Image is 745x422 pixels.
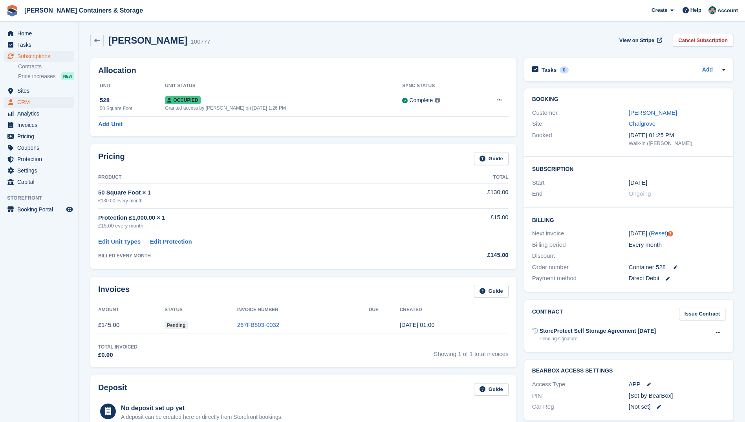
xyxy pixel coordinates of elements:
[98,197,432,204] div: £130.00 every month
[61,72,74,80] div: NEW
[98,304,165,316] th: Amount
[98,213,432,222] div: Protection £1,000.00 × 1
[98,120,123,129] a: Add Unit
[629,131,725,140] div: [DATE] 01:25 PM
[21,4,146,17] a: [PERSON_NAME] Containers & Storage
[17,28,64,39] span: Home
[532,240,629,250] div: Billing period
[532,131,629,147] div: Booked
[532,96,725,103] h2: Booking
[629,229,725,238] div: [DATE] ( )
[4,108,74,119] a: menu
[532,368,725,374] h2: BearBox Access Settings
[532,308,563,321] h2: Contract
[532,263,629,272] div: Order number
[369,304,400,316] th: Due
[7,194,78,202] span: Storefront
[98,66,509,75] h2: Allocation
[540,335,656,342] div: Pending signature
[432,251,508,260] div: £145.00
[4,119,74,130] a: menu
[4,142,74,153] a: menu
[560,66,569,73] div: 0
[629,240,725,250] div: Every month
[652,6,667,14] span: Create
[474,383,509,396] a: Guide
[540,327,656,335] div: StoreProtect Self Storage Agreement [DATE]
[237,321,280,328] a: 267FB803-0032
[409,96,433,105] div: Complete
[17,204,64,215] span: Booking Portal
[629,109,677,116] a: [PERSON_NAME]
[98,316,165,334] td: £145.00
[17,51,64,62] span: Subscriptions
[629,391,725,400] div: [Set by BearBox]
[629,251,725,261] div: -
[629,178,647,187] time: 2025-08-30 00:00:00 UTC
[532,274,629,283] div: Payment method
[17,165,64,176] span: Settings
[532,189,629,198] div: End
[165,105,402,112] div: Granted access by [PERSON_NAME] on [DATE] 1:26 PM
[98,350,137,360] div: £0.00
[98,237,141,246] a: Edit Unit Types
[17,142,64,153] span: Coupons
[150,237,192,246] a: Edit Protection
[402,80,476,92] th: Sync Status
[18,73,56,80] span: Price increases
[532,229,629,238] div: Next invoice
[629,402,725,411] div: [Not set]
[718,7,738,15] span: Account
[532,216,725,224] h2: Billing
[17,85,64,96] span: Sites
[702,66,713,75] a: Add
[17,176,64,187] span: Capital
[400,304,509,316] th: Created
[4,131,74,142] a: menu
[98,80,165,92] th: Unit
[629,274,725,283] div: Direct Debit
[98,383,127,396] h2: Deposit
[673,34,733,47] a: Cancel Subscription
[190,37,210,46] div: 100777
[4,97,74,108] a: menu
[165,80,402,92] th: Unit Status
[121,404,283,413] div: No deposit set up yet
[4,154,74,165] a: menu
[400,321,435,328] time: 2025-08-30 00:00:15 UTC
[98,285,130,298] h2: Invoices
[98,171,432,184] th: Product
[17,39,64,50] span: Tasks
[98,252,432,259] div: BILLED EVERY MONTH
[165,304,237,316] th: Status
[532,108,629,117] div: Customer
[667,230,674,237] div: Tooltip anchor
[542,66,557,73] h2: Tasks
[432,171,508,184] th: Total
[98,343,137,350] div: Total Invoiced
[17,131,64,142] span: Pricing
[17,119,64,130] span: Invoices
[6,5,18,17] img: stora-icon-8386f47178a22dfd0bd8f6a31ec36ba5ce8667c1dd55bd0f319d3a0aa187defe.svg
[679,308,725,321] a: Issue Contract
[651,230,666,237] a: Reset
[98,152,125,165] h2: Pricing
[629,380,725,389] div: APP
[121,413,283,421] p: A deposit can be created here or directly from Storefront bookings.
[708,6,716,14] img: Julia Marcham
[532,165,725,172] h2: Subscription
[17,154,64,165] span: Protection
[532,119,629,128] div: Site
[98,222,432,230] div: £15.00 every month
[100,96,165,105] div: 528
[4,176,74,187] a: menu
[532,251,629,261] div: Discount
[165,321,188,329] span: Pending
[629,120,655,127] a: Chalgrove
[619,37,654,44] span: View on Stripe
[532,391,629,400] div: PIN
[18,72,74,81] a: Price increases NEW
[629,139,725,147] div: Walk-in ([PERSON_NAME])
[432,209,508,234] td: £15.00
[432,183,508,208] td: £130.00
